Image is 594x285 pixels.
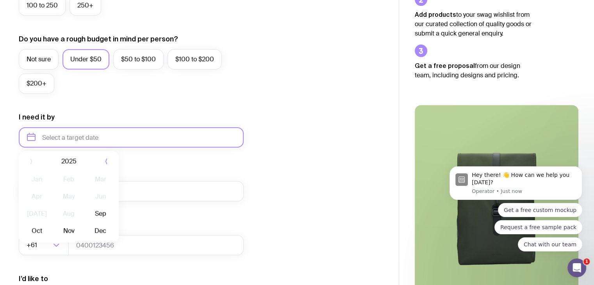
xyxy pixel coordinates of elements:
span: 1 [583,258,590,265]
label: I’d like to [19,274,48,283]
button: Dec [86,223,115,239]
button: Sep [86,206,115,221]
input: Select a target date [19,127,244,148]
button: [DATE] [23,206,51,221]
p: to your swag wishlist from our curated collection of quality goods or submit a quick general enqu... [415,10,532,38]
div: Search for option [19,235,69,255]
button: Feb [54,171,83,187]
label: Do you have a rough budget in mind per person? [19,34,178,44]
button: Aug [54,206,83,221]
span: 2025 [61,157,77,166]
label: $100 to $200 [168,49,222,69]
input: 0400123456 [68,235,244,255]
strong: Add products [415,11,456,18]
input: you@email.com [19,181,244,201]
button: Jun [86,189,115,204]
button: Jan [23,171,51,187]
p: from our design team, including designs and pricing. [415,61,532,80]
label: I need it by [19,112,55,122]
button: Apr [23,189,51,204]
span: +61 [27,235,39,255]
label: Under $50 [62,49,109,69]
strong: Get a free proposal [415,62,475,69]
label: $50 to $100 [113,49,164,69]
button: May [54,189,83,204]
input: Search for option [39,235,51,255]
label: $200+ [19,73,54,94]
button: Oct [23,223,51,239]
iframe: Intercom notifications message [438,107,594,264]
label: Not sure [19,49,59,69]
button: Nov [54,223,83,239]
iframe: Intercom live chat [567,258,586,277]
button: Mar [86,171,115,187]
